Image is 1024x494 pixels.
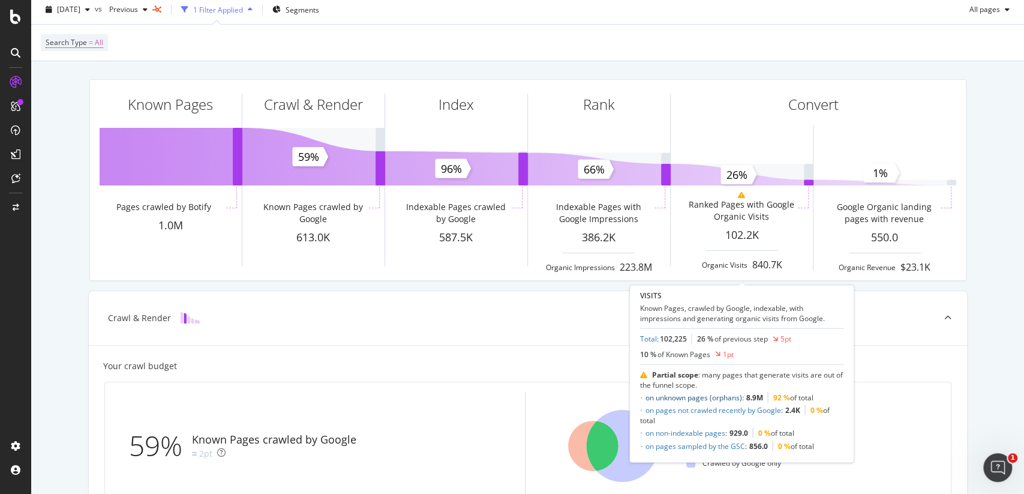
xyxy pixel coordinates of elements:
span: 0 % [777,441,790,451]
div: 26 % [696,334,767,344]
div: Indexable Pages with Google Impressions [545,201,652,225]
a: on non-indexable pages [645,428,725,438]
span: of total [749,441,813,451]
div: 587.5K [385,230,527,245]
div: Indexable Pages crawled by Google [402,201,509,225]
li: : [639,393,843,405]
div: Known Pages, crawled by Google, indexable, with impressions and generating organic visits from Go... [639,303,843,324]
li: : [639,428,843,441]
li: : [639,405,843,428]
span: : many pages that generate visits are out of the funnel scope. [639,369,842,390]
div: 59% [129,426,192,466]
div: Organic Impressions [546,262,615,273]
b: 856.0 [749,441,767,451]
span: vs [95,4,104,14]
span: 92 % [773,393,789,403]
a: on pages not crawled recently by Google [645,405,780,415]
div: Crawl & Render [264,94,363,115]
a: on unknown pages (orphans) [645,393,741,403]
b: 929.0 [729,428,747,438]
div: 613.0K [242,230,385,245]
b: 2.4K [785,405,800,415]
span: Previous [104,4,138,14]
li: : [639,441,843,451]
span: of Known Pages [657,349,710,359]
div: Crawled by Google only [686,458,781,468]
div: Known Pages crawled by Google [192,432,356,448]
div: Your crawl budget [103,360,177,372]
div: 10 % [639,349,710,359]
div: Pages crawled by Botify [116,201,211,213]
span: of previous step [714,334,767,344]
span: 0 % [758,428,770,438]
span: 102,225 [659,334,686,344]
a: on pages sampled by the GSC [645,441,744,451]
div: 1 Filter Applied [193,5,243,15]
span: of total [639,405,829,426]
span: All pages [965,4,1000,14]
div: 386.2K [528,230,670,245]
div: 1.0M [100,218,242,233]
span: 2025 Sep. 26th [57,4,80,14]
a: Total [639,334,656,344]
div: Known Pages crawled by Google [259,201,367,225]
div: Crawl & Render [108,312,171,324]
span: of total [729,428,794,438]
b: Partial scope [651,369,698,379]
iframe: Intercom live chat [983,453,1012,482]
span: Segments [286,5,319,15]
b: 8.9M [746,393,762,403]
div: 223.8M [620,261,652,274]
img: Equal [192,452,197,456]
span: 1 [1008,453,1017,463]
span: 0 % [810,405,822,415]
img: block-icon [181,312,200,324]
div: Known Pages [128,94,213,115]
span: Search Type [46,37,87,47]
span: All [95,34,103,51]
span: = [89,37,93,47]
div: VISITS [639,291,843,301]
div: Index [439,94,474,115]
span: of total [746,393,813,403]
div: 5pt [780,334,791,344]
div: : [639,334,686,344]
div: 2pt [199,448,212,460]
div: Rank [583,94,615,115]
div: 1pt [722,349,733,359]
